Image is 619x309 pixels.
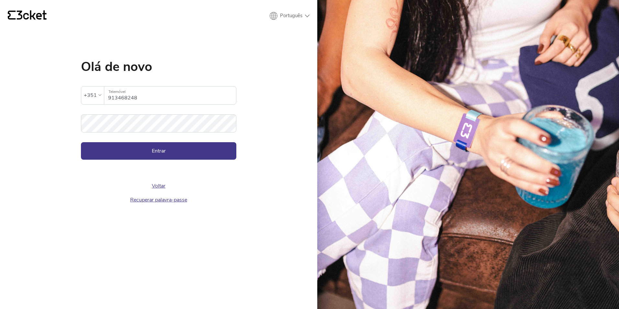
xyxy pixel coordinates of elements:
a: Voltar [152,182,165,189]
h1: Olá de novo [81,60,236,73]
g: {' '} [8,11,16,20]
a: Recuperar palavra-passe [130,196,187,203]
a: {' '} [8,10,47,21]
input: Telemóvel [108,86,236,104]
label: Telemóvel [104,86,236,97]
button: Entrar [81,142,236,160]
label: Palavra-passe [81,114,236,125]
div: +351 [84,90,97,100]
